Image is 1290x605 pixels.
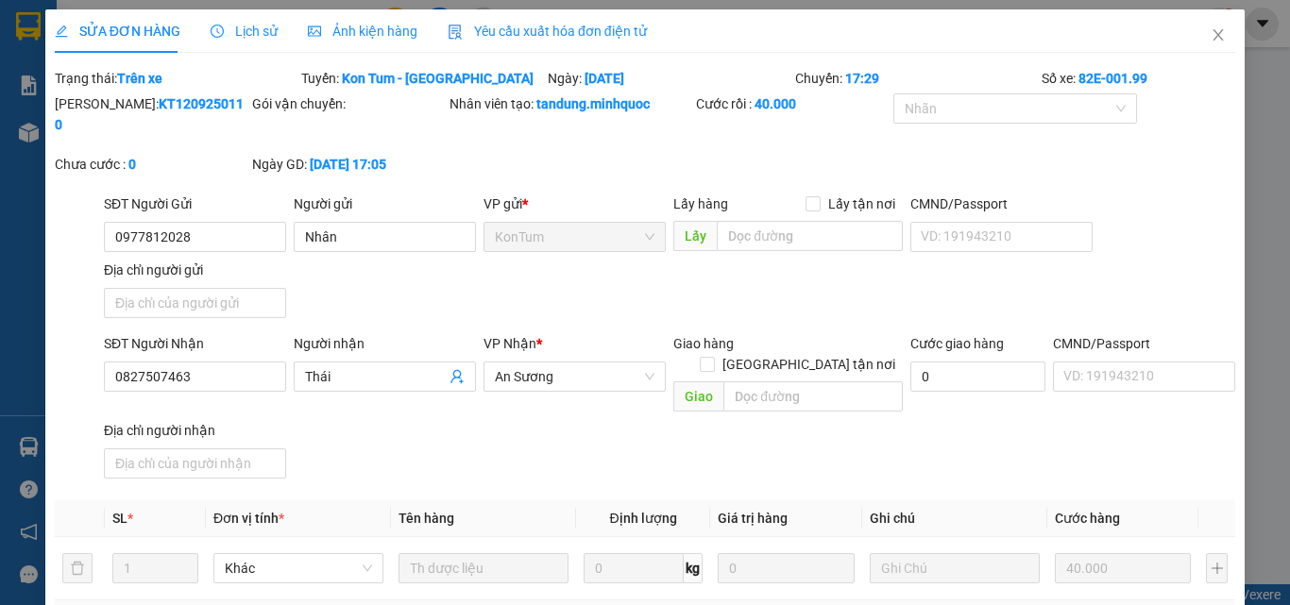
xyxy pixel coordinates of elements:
[55,93,248,135] div: [PERSON_NAME]:
[55,25,68,38] span: edit
[104,193,286,214] div: SĐT Người Gửi
[910,361,1045,392] input: Cước giao hàng
[718,553,854,583] input: 0
[495,362,654,391] span: An Sương
[104,333,286,354] div: SĐT Người Nhận
[845,71,879,86] b: 17:29
[1055,511,1120,526] span: Cước hàng
[112,511,127,526] span: SL
[299,68,546,89] div: Tuyến:
[673,336,734,351] span: Giao hàng
[585,71,624,86] b: [DATE]
[399,553,569,583] input: VD: Bàn, Ghế
[225,554,372,582] span: Khác
[793,68,1040,89] div: Chuyến:
[55,24,180,39] span: SỬA ĐƠN HÀNG
[448,24,647,39] span: Yêu cầu xuất hóa đơn điện tử
[252,154,446,175] div: Ngày GD:
[717,221,903,251] input: Dọc đường
[755,96,796,111] b: 40.000
[62,553,93,583] button: delete
[1078,71,1147,86] b: 82E-001.99
[910,193,1093,214] div: CMND/Passport
[673,381,723,412] span: Giao
[684,553,703,583] span: kg
[104,448,286,479] input: Địa chỉ của người nhận
[484,336,536,351] span: VP Nhận
[450,369,465,384] span: user-add
[609,511,676,526] span: Định lượng
[1053,333,1235,354] div: CMND/Passport
[495,223,654,251] span: KonTum
[308,24,417,39] span: Ảnh kiện hàng
[715,354,903,375] span: [GEOGRAPHIC_DATA] tận nơi
[104,260,286,280] div: Địa chỉ người gửi
[252,93,446,114] div: Gói vận chuyển:
[484,193,666,214] div: VP gửi
[310,157,386,172] b: [DATE] 17:05
[399,511,454,526] span: Tên hàng
[1192,9,1245,62] button: Close
[448,25,463,40] img: icon
[104,420,286,441] div: Địa chỉ người nhận
[450,93,692,114] div: Nhân viên tạo:
[718,511,788,526] span: Giá trị hàng
[821,193,903,214] span: Lấy tận nơi
[53,68,299,89] div: Trạng thái:
[1211,27,1226,42] span: close
[128,157,136,172] b: 0
[723,381,903,412] input: Dọc đường
[862,500,1047,537] th: Ghi chú
[104,288,286,318] input: Địa chỉ của người gửi
[910,336,1004,351] label: Cước giao hàng
[1206,553,1228,583] button: plus
[211,25,224,38] span: clock-circle
[342,71,534,86] b: Kon Tum - [GEOGRAPHIC_DATA]
[117,71,162,86] b: Trên xe
[55,154,248,175] div: Chưa cước :
[308,25,321,38] span: picture
[213,511,284,526] span: Đơn vị tính
[294,333,476,354] div: Người nhận
[536,96,650,111] b: tandung.minhquoc
[546,68,792,89] div: Ngày:
[673,196,728,211] span: Lấy hàng
[1055,553,1191,583] input: 0
[696,93,890,114] div: Cước rồi :
[673,221,717,251] span: Lấy
[211,24,278,39] span: Lịch sử
[870,553,1040,583] input: Ghi Chú
[1040,68,1237,89] div: Số xe:
[294,193,476,214] div: Người gửi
